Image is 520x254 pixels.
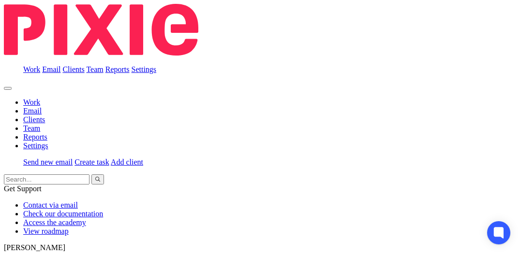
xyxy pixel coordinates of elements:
a: Work [23,65,40,73]
a: Send new email [23,158,73,166]
a: Contact via email [23,201,78,209]
a: Reports [23,133,47,141]
a: Team [23,124,40,132]
a: Work [23,98,40,106]
a: Clients [23,115,45,124]
a: Clients [62,65,84,73]
a: Email [42,65,60,73]
a: Check our documentation [23,210,103,218]
span: Get Support [4,184,42,193]
a: Settings [23,141,48,150]
a: Create task [74,158,109,166]
img: Pixie [4,4,198,56]
p: [PERSON_NAME] [4,243,516,252]
a: View roadmap [23,227,69,235]
button: Search [91,174,104,184]
a: Reports [105,65,130,73]
a: Email [23,107,42,115]
a: Team [86,65,103,73]
a: Access the academy [23,218,86,226]
input: Search [4,174,89,184]
a: Add client [111,158,143,166]
a: Settings [132,65,157,73]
